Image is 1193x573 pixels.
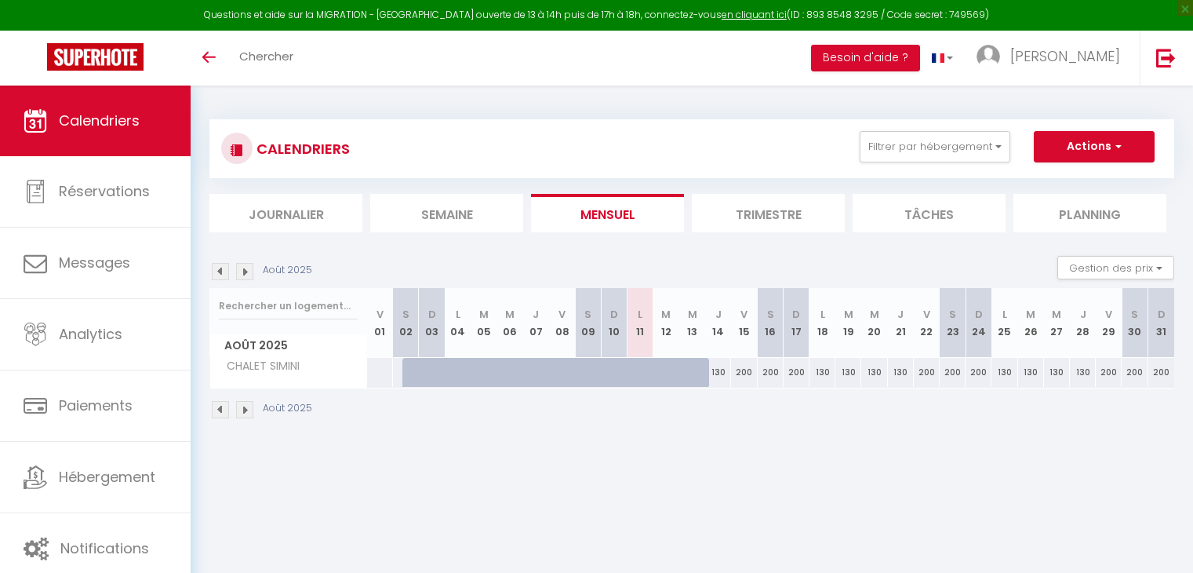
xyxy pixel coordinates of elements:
[523,288,549,358] th: 07
[1002,307,1007,322] abbr: L
[784,288,809,358] th: 17
[263,263,312,278] p: Août 2025
[861,288,887,358] th: 20
[870,307,879,322] abbr: M
[767,307,774,322] abbr: S
[1122,358,1148,387] div: 200
[59,467,155,487] span: Hébergement
[940,288,966,358] th: 23
[692,194,845,232] li: Trimestre
[888,358,914,387] div: 130
[965,31,1140,86] a: ... [PERSON_NAME]
[1122,288,1148,358] th: 30
[456,307,460,322] abbr: L
[575,288,601,358] th: 09
[505,307,515,322] abbr: M
[758,288,784,358] th: 16
[471,288,496,358] th: 05
[419,288,445,358] th: 03
[533,307,539,322] abbr: J
[627,288,653,358] th: 11
[370,194,523,232] li: Semaine
[1044,288,1070,358] th: 27
[1057,256,1174,279] button: Gestion des prix
[844,307,853,322] abbr: M
[558,307,566,322] abbr: V
[210,334,366,357] span: Août 2025
[1044,358,1070,387] div: 130
[792,307,800,322] abbr: D
[59,324,122,344] span: Analytics
[861,358,887,387] div: 130
[1026,307,1035,322] abbr: M
[610,307,618,322] abbr: D
[253,131,350,166] h3: CALENDRIERS
[731,358,757,387] div: 200
[809,358,835,387] div: 130
[1034,131,1155,162] button: Actions
[1148,288,1174,358] th: 31
[1080,307,1086,322] abbr: J
[402,307,409,322] abbr: S
[820,307,825,322] abbr: L
[219,292,358,320] input: Rechercher un logement...
[977,45,1000,68] img: ...
[914,288,940,358] th: 22
[1070,358,1096,387] div: 130
[367,288,393,358] th: 01
[1018,358,1044,387] div: 130
[966,288,991,358] th: 24
[1131,307,1138,322] abbr: S
[1052,307,1061,322] abbr: M
[966,358,991,387] div: 200
[209,194,362,232] li: Journalier
[1156,48,1176,68] img: logout
[1070,288,1096,358] th: 28
[1013,194,1166,232] li: Planning
[638,307,642,322] abbr: L
[376,307,384,322] abbr: V
[239,48,293,64] span: Chercher
[59,111,140,130] span: Calendriers
[835,358,861,387] div: 130
[531,194,684,232] li: Mensuel
[549,288,575,358] th: 08
[923,307,930,322] abbr: V
[758,358,784,387] div: 200
[653,288,679,358] th: 12
[47,43,144,71] img: Super Booking
[811,45,920,71] button: Besoin d'aide ?
[715,307,722,322] abbr: J
[991,288,1017,358] th: 25
[60,538,149,558] span: Notifications
[949,307,956,322] abbr: S
[705,358,731,387] div: 130
[584,307,591,322] abbr: S
[393,288,419,358] th: 02
[975,307,983,322] abbr: D
[688,307,697,322] abbr: M
[1148,358,1174,387] div: 200
[263,401,312,416] p: Août 2025
[1096,358,1122,387] div: 200
[1105,307,1112,322] abbr: V
[809,288,835,358] th: 18
[853,194,1006,232] li: Tâches
[722,8,787,21] a: en cliquant ici
[940,358,966,387] div: 200
[784,358,809,387] div: 200
[59,253,130,272] span: Messages
[835,288,861,358] th: 19
[428,307,436,322] abbr: D
[1158,307,1166,322] abbr: D
[479,307,489,322] abbr: M
[1096,288,1122,358] th: 29
[679,288,705,358] th: 13
[661,307,671,322] abbr: M
[705,288,731,358] th: 14
[914,358,940,387] div: 200
[740,307,747,322] abbr: V
[497,288,523,358] th: 06
[601,288,627,358] th: 10
[213,358,304,375] span: CHALET SIMINI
